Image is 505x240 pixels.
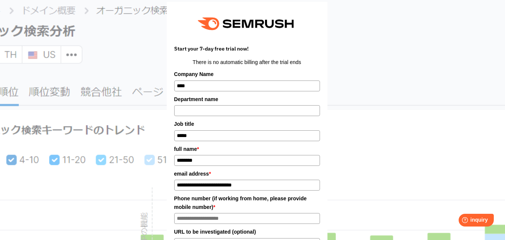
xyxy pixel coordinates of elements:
font: Phone number (if working from home, please provide mobile number) [174,195,307,210]
font: email address [174,171,209,177]
font: There is no automatic billing after the trial ends [193,59,301,65]
font: URL to be investigated (optional) [174,229,256,235]
iframe: Help widget launcher [438,211,497,232]
font: Department name [174,96,218,102]
font: Job title [174,121,194,127]
font: full name [174,146,197,152]
img: image [193,9,302,38]
font: Start your 7-day free trial now! [174,45,249,52]
font: Company Name [174,71,214,77]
